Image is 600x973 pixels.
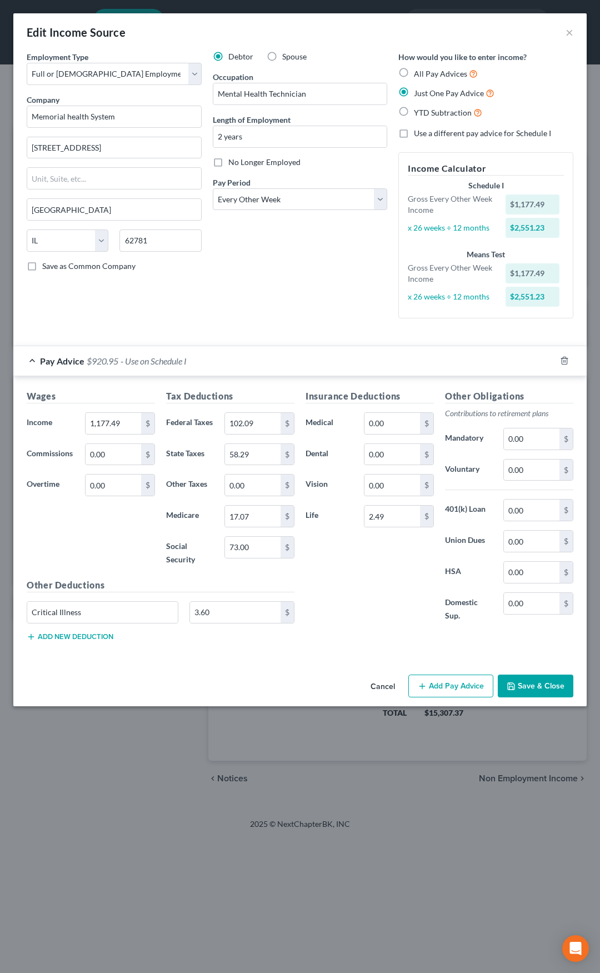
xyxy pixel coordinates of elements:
input: Unit, Suite, etc... [27,168,201,189]
div: $ [141,444,154,465]
input: 0.00 [86,444,141,465]
span: Income [27,417,52,427]
input: 0.00 [504,531,559,552]
label: Social Security [161,536,219,570]
span: Just One Pay Advice [414,88,484,98]
span: Debtor [228,52,253,61]
label: Federal Taxes [161,412,219,435]
label: Medicare [161,505,219,527]
label: Other Taxes [161,474,219,496]
label: Length of Employment [213,114,291,126]
div: x 26 weeks ÷ 12 months [402,222,499,233]
input: 0.00 [364,444,420,465]
input: ex: 2 years [213,126,387,147]
input: 0.00 [225,475,281,496]
div: $1,177.49 [506,263,559,283]
div: $ [559,428,573,450]
div: $ [281,506,294,527]
input: -- [213,83,387,104]
h5: Income Calculator [408,162,564,176]
label: Union Dues [439,530,498,552]
input: 0.00 [86,475,141,496]
h5: Other Deductions [27,578,294,592]
div: $ [559,562,573,583]
span: Employment Type [27,52,88,62]
input: 0.00 [225,506,281,527]
input: 0.00 [504,562,559,583]
div: $ [281,475,294,496]
div: $1,177.49 [506,194,559,214]
input: 0.00 [364,413,420,434]
div: $2,551.23 [506,218,559,238]
span: - Use on Schedule I [121,356,187,366]
label: Voluntary [439,459,498,481]
div: $2,551.23 [506,287,559,307]
h5: Insurance Deductions [306,390,434,403]
h5: Tax Deductions [166,390,294,403]
button: Add Pay Advice [408,675,493,698]
label: Occupation [213,71,253,83]
div: $ [420,475,433,496]
p: Contributions to retirement plans [445,408,573,419]
span: Pay Period [213,178,251,187]
label: Medical [300,412,358,435]
span: $920.95 [87,356,118,366]
input: 0.00 [504,593,559,614]
h5: Other Obligations [445,390,573,403]
label: 401(k) Loan [439,499,498,521]
span: YTD Subtraction [414,108,472,117]
label: HSA [439,561,498,583]
div: $ [281,537,294,558]
button: Add new deduction [27,632,113,641]
button: × [566,26,573,39]
div: $ [559,593,573,614]
label: Vision [300,474,358,496]
label: Commissions [21,443,79,466]
div: Schedule I [408,180,564,191]
label: Life [300,505,358,527]
input: Enter zip... [119,229,201,252]
input: Enter address... [27,137,201,158]
div: x 26 weeks ÷ 12 months [402,291,499,302]
div: $ [420,444,433,465]
input: Search company by name... [27,106,202,128]
span: All Pay Advices [414,69,467,78]
label: How would you like to enter income? [398,51,527,63]
span: No Longer Employed [228,157,301,167]
div: Edit Income Source [27,24,126,40]
span: Company [27,95,59,104]
div: $ [559,460,573,481]
input: 0.00 [225,444,281,465]
label: State Taxes [161,443,219,466]
input: 0.00 [86,413,141,434]
input: 0.00 [504,500,559,521]
div: $ [281,413,294,434]
span: Spouse [282,52,307,61]
label: Domestic Sup. [439,592,498,626]
button: Cancel [362,676,404,698]
button: Save & Close [498,675,573,698]
label: Overtime [21,474,79,496]
div: $ [420,506,433,527]
div: Open Intercom Messenger [562,935,589,962]
span: Use a different pay advice for Schedule I [414,128,551,138]
div: $ [281,602,294,623]
input: Enter city... [27,199,201,220]
label: Mandatory [439,428,498,450]
div: $ [141,413,154,434]
input: 0.00 [504,460,559,481]
span: Pay Advice [40,356,84,366]
input: 0.00 [225,413,281,434]
input: 0.00 [190,602,281,623]
div: $ [559,500,573,521]
input: 0.00 [504,428,559,450]
div: $ [420,413,433,434]
div: $ [559,531,573,552]
div: $ [281,444,294,465]
div: Gross Every Other Week Income [402,193,499,216]
label: Dental [300,443,358,466]
div: Gross Every Other Week Income [402,262,499,285]
div: $ [141,475,154,496]
span: Save as Common Company [42,261,136,271]
input: 0.00 [225,537,281,558]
